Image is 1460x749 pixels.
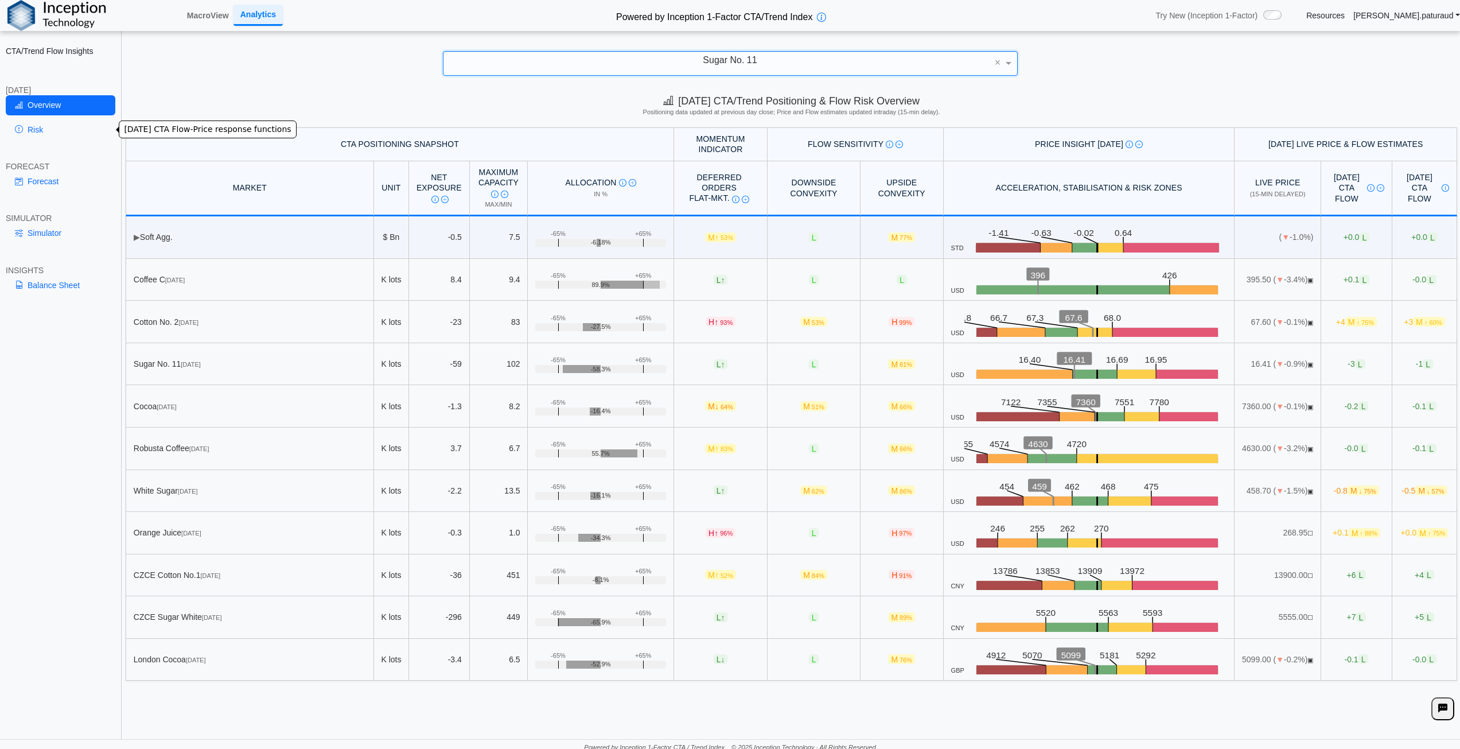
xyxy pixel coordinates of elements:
div: -65% [551,441,566,448]
span: L [1424,570,1434,580]
span: M [1345,317,1377,327]
td: K lots [374,428,409,470]
th: MARKET [126,161,374,217]
span: 81% [900,361,912,368]
span: USD [951,287,964,294]
span: Sugar No. 11 [703,55,757,65]
td: 1.0 [470,512,528,554]
td: -23 [409,301,469,343]
span: L [1359,232,1369,242]
div: +65% [635,441,651,448]
th: Acceleration, Stabilisation & Risk Zones [944,161,1235,217]
span: H [889,570,914,580]
td: 67.60 ( -0.1%) [1235,301,1321,343]
span: ▼ [1276,402,1284,411]
td: 3.7 [409,428,469,470]
text: 16.41 [1064,355,1086,364]
td: 5555.00 [1235,596,1321,639]
td: -296 [409,596,469,639]
td: 102 [470,343,528,386]
td: 7360.00 ( -0.1%) [1235,385,1321,428]
span: M [800,317,827,327]
span: USD [951,498,964,506]
span: [DATE] [201,572,221,579]
span: [DATE] [181,530,201,537]
a: Analytics [233,5,283,26]
span: ↑ [721,275,725,284]
a: [PERSON_NAME].paturaud [1353,10,1460,21]
span: -27.5% [591,323,611,331]
img: Info [732,196,739,203]
td: -0.3 [409,512,469,554]
div: [DATE] CTA Flow [1329,172,1384,204]
text: 426 [1163,270,1178,280]
th: Upside Convexity [861,161,944,217]
img: Read More [629,179,636,187]
text: 7551 [1115,397,1135,406]
span: M [705,232,736,242]
a: Simulator [6,223,115,243]
span: L [1356,570,1366,580]
td: Soft Agg. [126,216,374,259]
span: 83% [721,445,733,452]
span: ↑ [721,359,725,368]
span: USD [951,329,964,337]
span: ↑ 88% [1360,530,1377,537]
span: +4 [1336,317,1377,327]
td: -2.2 [409,470,469,513]
span: USD [951,456,964,463]
text: 7122 [1001,397,1021,406]
td: -36 [409,554,469,597]
span: -0.0 [1412,275,1436,285]
span: M [888,444,915,453]
span: L [1423,359,1433,369]
span: L [1358,444,1369,453]
span: 96% [720,530,733,537]
img: Info [1442,184,1449,192]
img: Info [619,179,626,187]
span: L [809,359,819,369]
text: 16.95 [1146,355,1168,364]
div: INSIGHTS [6,265,115,275]
span: -0.5 [1401,486,1447,495]
text: 13909 [1078,565,1103,575]
text: 4574 [990,439,1010,449]
td: K lots [374,259,409,301]
span: [DATE] [157,403,177,410]
div: +65% [635,399,651,406]
td: 8.2 [470,385,528,428]
img: Read More [1377,184,1384,192]
div: CZCE Cotton No.1 [134,570,366,580]
span: Try New (Inception 1-Factor) [1156,10,1258,21]
span: ↑ [715,571,719,580]
span: ↑ 75% [1357,319,1375,326]
td: 6.7 [470,428,528,470]
span: -8.1% [593,576,609,584]
span: ↑ [721,486,725,495]
span: 55.7% [591,450,609,457]
img: Read More [896,141,903,148]
span: H [706,317,735,327]
text: 270 [1095,523,1109,533]
text: 459 [1032,481,1047,491]
span: 99% [899,319,912,326]
img: Read More [742,196,749,203]
span: -16.1% [591,492,611,499]
span: +0.1 [1333,528,1380,538]
span: L [809,444,819,453]
text: 68.0 [1104,312,1122,322]
span: Max/Min [485,201,512,208]
span: M [705,401,736,411]
text: 16.40 [1019,355,1041,364]
span: 66% [900,445,912,452]
td: 8.4 [409,259,469,301]
span: -0.1 [1412,401,1436,411]
td: 7.5 [470,216,528,259]
span: H [706,528,735,538]
span: × [995,57,1001,68]
span: M [1413,317,1445,327]
text: 5520 [1036,608,1056,618]
div: +65% [635,356,651,364]
div: Coffee C [134,274,366,285]
span: NO FEED: Live data feed not provided for this market. [1307,572,1313,579]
